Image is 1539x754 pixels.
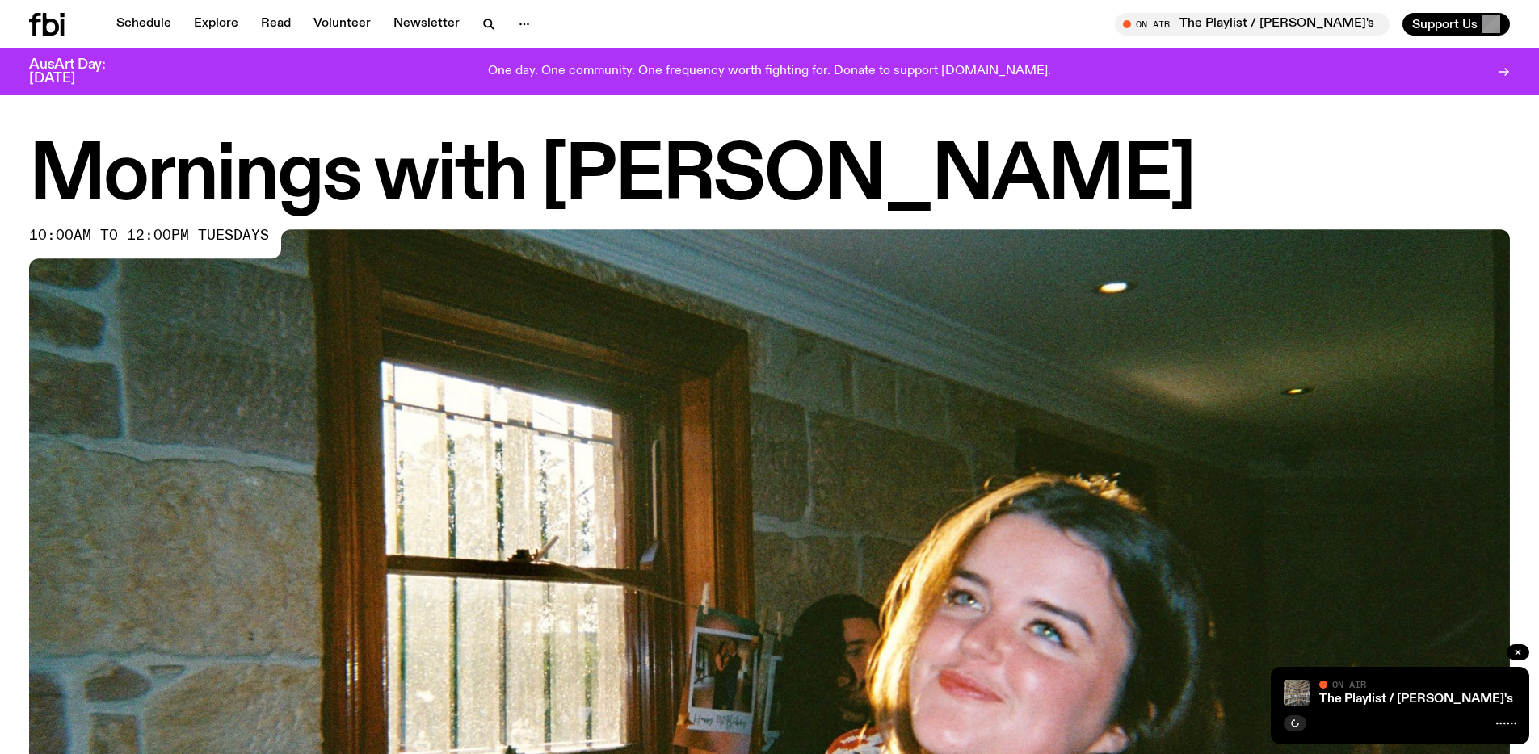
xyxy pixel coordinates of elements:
button: On AirThe Playlist / [PERSON_NAME]'s Last Playlist :'( w/ [PERSON_NAME], [PERSON_NAME], [PERSON_N... [1115,13,1390,36]
button: Support Us [1402,13,1510,36]
h1: Mornings with [PERSON_NAME] [29,140,1510,213]
img: A corner shot of the fbi music library [1284,680,1310,706]
a: Newsletter [384,13,469,36]
a: Read [251,13,301,36]
a: Volunteer [304,13,381,36]
h3: AusArt Day: [DATE] [29,58,132,86]
a: Schedule [107,13,181,36]
span: On Air [1332,679,1366,689]
p: One day. One community. One frequency worth fighting for. Donate to support [DOMAIN_NAME]. [488,65,1051,79]
span: 10:00am to 12:00pm tuesdays [29,229,269,242]
a: Explore [184,13,248,36]
span: Support Us [1412,17,1478,31]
